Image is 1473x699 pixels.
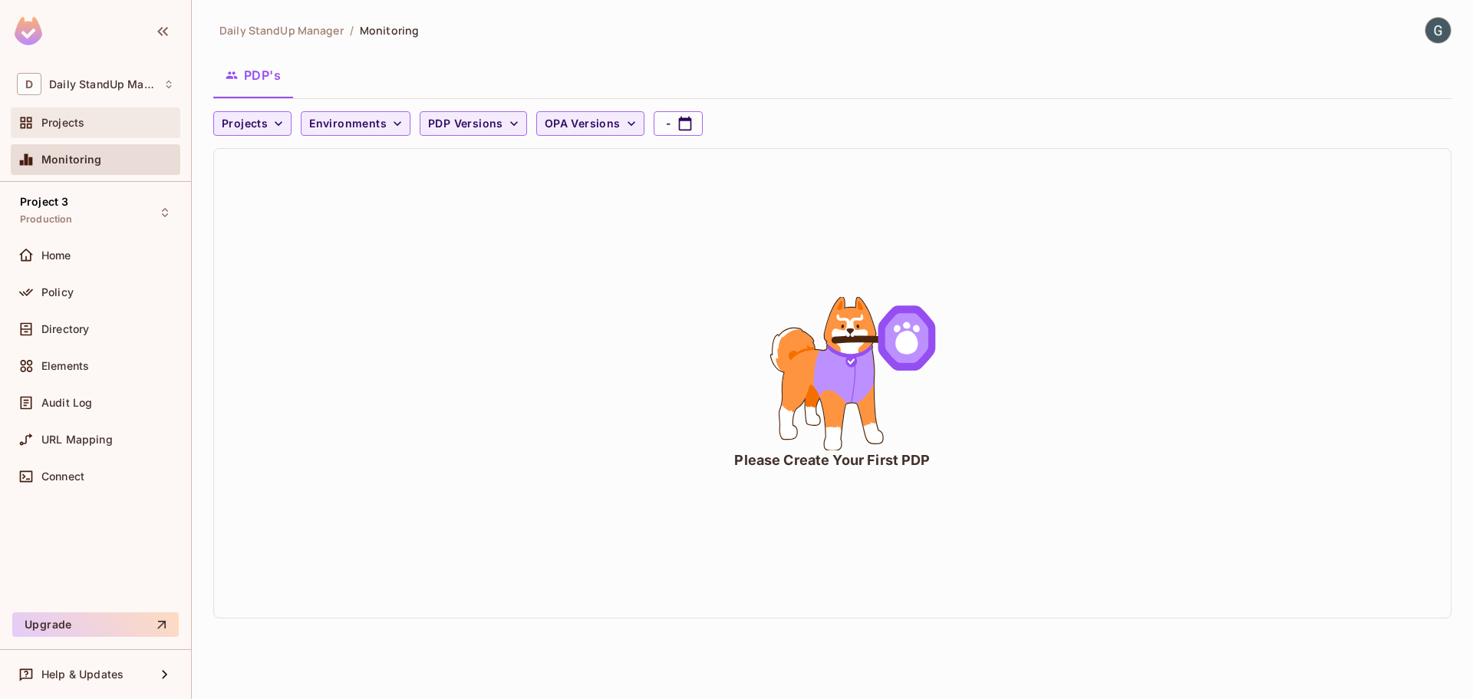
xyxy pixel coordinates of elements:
[41,323,89,335] span: Directory
[41,397,92,409] span: Audit Log
[17,73,41,95] span: D
[213,56,293,94] button: PDP's
[1425,18,1451,43] img: Goran Jovanovic
[41,117,84,129] span: Projects
[41,668,124,681] span: Help & Updates
[41,434,113,446] span: URL Mapping
[219,23,344,38] span: the active workspace
[428,114,503,134] span: PDP Versions
[41,153,102,166] span: Monitoring
[41,470,84,483] span: Connect
[360,23,419,38] span: Monitoring
[213,111,292,136] button: Projects
[49,78,156,91] span: Workspace: Daily StandUp Manager
[350,23,354,38] li: /
[41,286,74,298] span: Policy
[15,17,42,45] img: SReyMgAAAABJRU5ErkJggg==
[545,114,621,134] span: OPA Versions
[717,297,947,450] div: animation
[301,111,410,136] button: Environments
[734,450,930,470] div: Please Create Your First PDP
[536,111,644,136] button: OPA Versions
[41,249,71,262] span: Home
[41,360,89,372] span: Elements
[309,114,387,134] span: Environments
[222,114,268,134] span: Projects
[12,612,179,637] button: Upgrade
[420,111,527,136] button: PDP Versions
[654,111,703,136] button: -
[20,196,68,208] span: Project 3
[20,213,73,226] span: Production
